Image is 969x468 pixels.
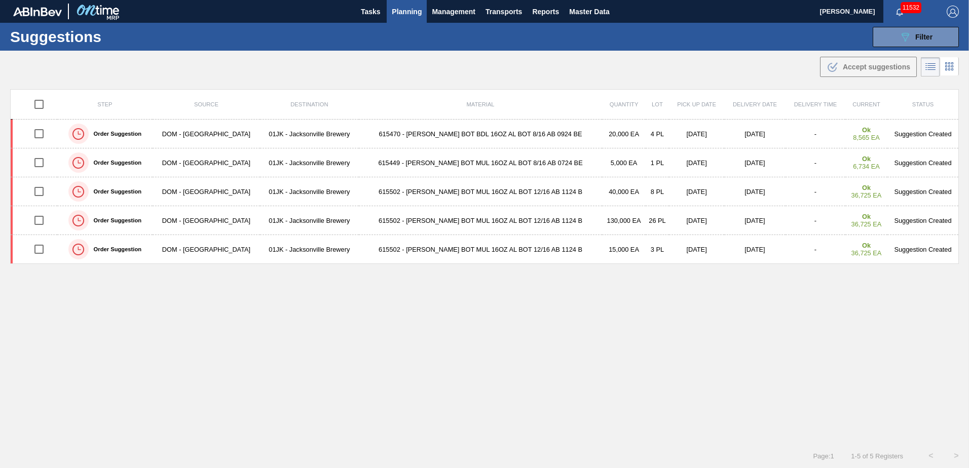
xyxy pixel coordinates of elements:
td: [DATE] [724,206,786,235]
a: Order SuggestionDOM - [GEOGRAPHIC_DATA]01JK - Jacksonville Brewery615502 - [PERSON_NAME] BOT MUL ... [11,206,959,235]
td: 01JK - Jacksonville Brewery [260,206,359,235]
span: Accept suggestions [843,63,910,71]
span: Tasks [359,6,382,18]
td: 3 PL [646,235,669,264]
span: Source [194,101,218,107]
td: 1 PL [646,148,669,177]
td: 615502 - [PERSON_NAME] BOT MUL 16OZ AL BOT 12/16 AB 1124 B [359,177,603,206]
td: Suggestion Created [887,177,959,206]
span: Step [97,101,112,107]
img: Logout [947,6,959,18]
td: 01JK - Jacksonville Brewery [260,120,359,148]
td: 40,000 EA [602,177,646,206]
span: Current [852,101,880,107]
span: Management [432,6,475,18]
span: Transports [486,6,522,18]
span: Filter [915,33,933,41]
td: 4 PL [646,120,669,148]
span: Destination [290,101,328,107]
span: Material [466,101,494,107]
td: DOM - [GEOGRAPHIC_DATA] [153,177,260,206]
td: DOM - [GEOGRAPHIC_DATA] [153,206,260,235]
td: DOM - [GEOGRAPHIC_DATA] [153,120,260,148]
button: Notifications [883,5,916,19]
td: 20,000 EA [602,120,646,148]
img: TNhmsLtSVTkK8tSr43FrP2fwEKptu5GPRR3wAAAABJRU5ErkJggg== [13,7,62,16]
div: List Vision [921,57,940,76]
td: [DATE] [724,120,786,148]
button: Accept suggestions [820,57,917,77]
td: - [786,235,845,264]
div: Card Vision [940,57,959,76]
strong: Ok [862,213,871,220]
span: 36,725 EA [851,249,882,257]
span: 6,734 EA [853,163,880,170]
label: Order Suggestion [89,246,141,252]
td: [DATE] [669,120,724,148]
td: 01JK - Jacksonville Brewery [260,148,359,177]
strong: Ok [862,155,871,163]
td: 01JK - Jacksonville Brewery [260,235,359,264]
td: - [786,120,845,148]
td: 615502 - [PERSON_NAME] BOT MUL 16OZ AL BOT 12/16 AB 1124 B [359,206,603,235]
span: 11532 [901,2,921,13]
td: [DATE] [669,235,724,264]
td: 8 PL [646,177,669,206]
span: 36,725 EA [851,220,882,228]
span: Pick up Date [677,101,716,107]
td: - [786,148,845,177]
td: [DATE] [724,148,786,177]
a: Order SuggestionDOM - [GEOGRAPHIC_DATA]01JK - Jacksonville Brewery615502 - [PERSON_NAME] BOT MUL ... [11,235,959,264]
td: 15,000 EA [602,235,646,264]
td: 01JK - Jacksonville Brewery [260,177,359,206]
label: Order Suggestion [89,188,141,194]
button: Filter [873,27,959,47]
td: [DATE] [724,235,786,264]
span: Reports [532,6,559,18]
a: Order SuggestionDOM - [GEOGRAPHIC_DATA]01JK - Jacksonville Brewery615502 - [PERSON_NAME] BOT MUL ... [11,177,959,206]
a: Order SuggestionDOM - [GEOGRAPHIC_DATA]01JK - Jacksonville Brewery615449 - [PERSON_NAME] BOT MUL ... [11,148,959,177]
span: Delivery Time [794,101,837,107]
td: 615449 - [PERSON_NAME] BOT MUL 16OZ AL BOT 8/16 AB 0724 BE [359,148,603,177]
span: 36,725 EA [851,191,882,199]
td: 130,000 EA [602,206,646,235]
span: 8,565 EA [853,134,880,141]
td: 5,000 EA [602,148,646,177]
span: Master Data [569,6,609,18]
td: [DATE] [724,177,786,206]
label: Order Suggestion [89,160,141,166]
td: - [786,177,845,206]
td: 615502 - [PERSON_NAME] BOT MUL 16OZ AL BOT 12/16 AB 1124 B [359,235,603,264]
td: [DATE] [669,148,724,177]
a: Order SuggestionDOM - [GEOGRAPHIC_DATA]01JK - Jacksonville Brewery615470 - [PERSON_NAME] BOT BDL ... [11,120,959,148]
td: [DATE] [669,177,724,206]
td: 26 PL [646,206,669,235]
td: Suggestion Created [887,120,959,148]
strong: Ok [862,242,871,249]
span: Status [912,101,934,107]
label: Order Suggestion [89,217,141,223]
span: Delivery Date [733,101,777,107]
td: - [786,206,845,235]
label: Order Suggestion [89,131,141,137]
td: Suggestion Created [887,235,959,264]
td: Suggestion Created [887,148,959,177]
strong: Ok [862,184,871,191]
span: Quantity [610,101,639,107]
td: 615470 - [PERSON_NAME] BOT BDL 16OZ AL BOT 8/16 AB 0924 BE [359,120,603,148]
h1: Suggestions [10,31,190,43]
td: DOM - [GEOGRAPHIC_DATA] [153,235,260,264]
strong: Ok [862,126,871,134]
span: Planning [392,6,422,18]
span: 1 - 5 of 5 Registers [849,452,903,460]
span: Lot [652,101,663,107]
td: Suggestion Created [887,206,959,235]
td: [DATE] [669,206,724,235]
span: Page : 1 [813,452,834,460]
td: DOM - [GEOGRAPHIC_DATA] [153,148,260,177]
